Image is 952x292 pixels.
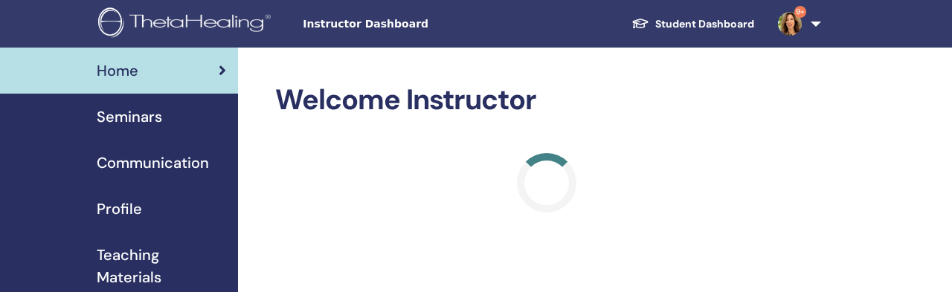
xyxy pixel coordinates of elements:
span: Instructor Dashboard [303,16,526,32]
h2: Welcome Instructor [275,83,818,117]
img: graduation-cap-white.svg [631,17,649,30]
img: default.jpg [778,12,802,36]
span: Seminars [97,106,162,128]
span: Home [97,59,138,82]
span: 9+ [794,6,806,18]
span: Profile [97,198,142,220]
span: Communication [97,152,209,174]
img: logo.png [98,7,276,41]
a: Student Dashboard [620,10,766,38]
span: Teaching Materials [97,244,226,288]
